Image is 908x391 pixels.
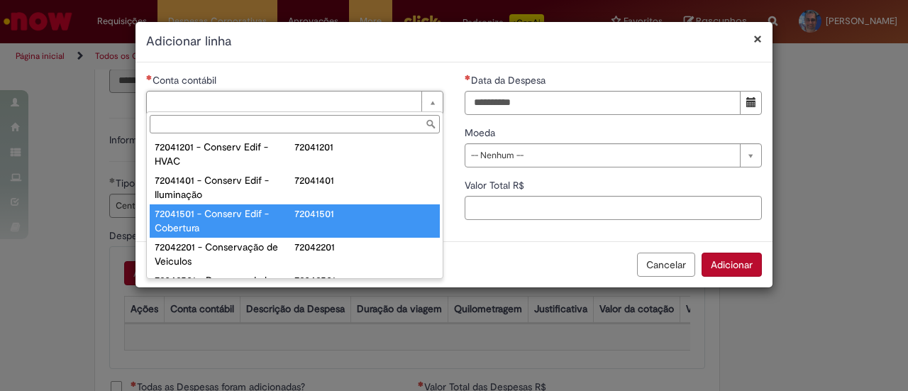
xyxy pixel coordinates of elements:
ul: Conta contábil [147,136,443,278]
div: 72041201 - Conserv Edif - HVAC [155,140,295,168]
div: 72042501 [294,273,435,287]
div: 72041501 - Conserv Edif - Cobertura [155,206,295,235]
div: 72042501 - Desp com Lab. - Materiais [155,273,295,302]
div: 72041201 [294,140,435,154]
div: 72041401 [294,173,435,187]
div: 72042201 - Conservação de Veiculos [155,240,295,268]
div: 72042201 [294,240,435,254]
div: 72041501 [294,206,435,221]
div: 72041401 - Conserv Edif - Iluminação [155,173,295,202]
